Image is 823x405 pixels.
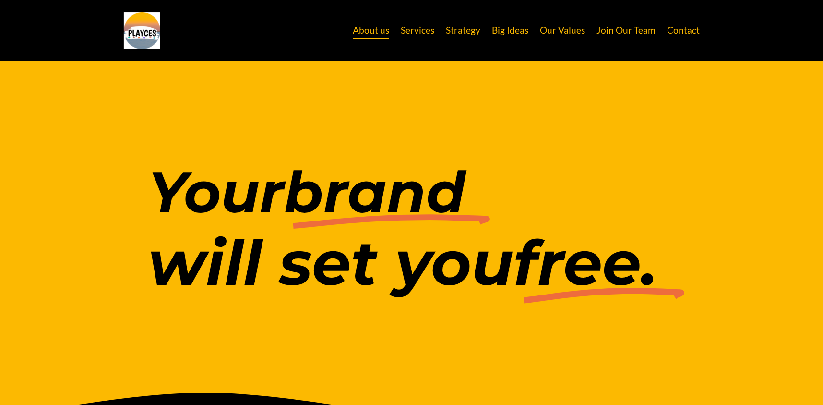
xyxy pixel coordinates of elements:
[513,225,657,300] em: free.
[148,225,513,300] em: will set you
[446,22,480,40] a: Strategy
[596,22,656,40] a: Join Our Team
[667,22,700,40] a: Contact
[284,158,465,227] em: brand
[124,12,160,49] img: Playces Creative | Make Your Brand Your Greatest Asset | Brand, Marketing &amp; Social Media Agen...
[353,22,389,40] a: About us
[492,22,528,40] a: Big Ideas
[148,158,284,227] em: Your
[540,22,585,40] a: Our Values
[401,22,434,40] a: Services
